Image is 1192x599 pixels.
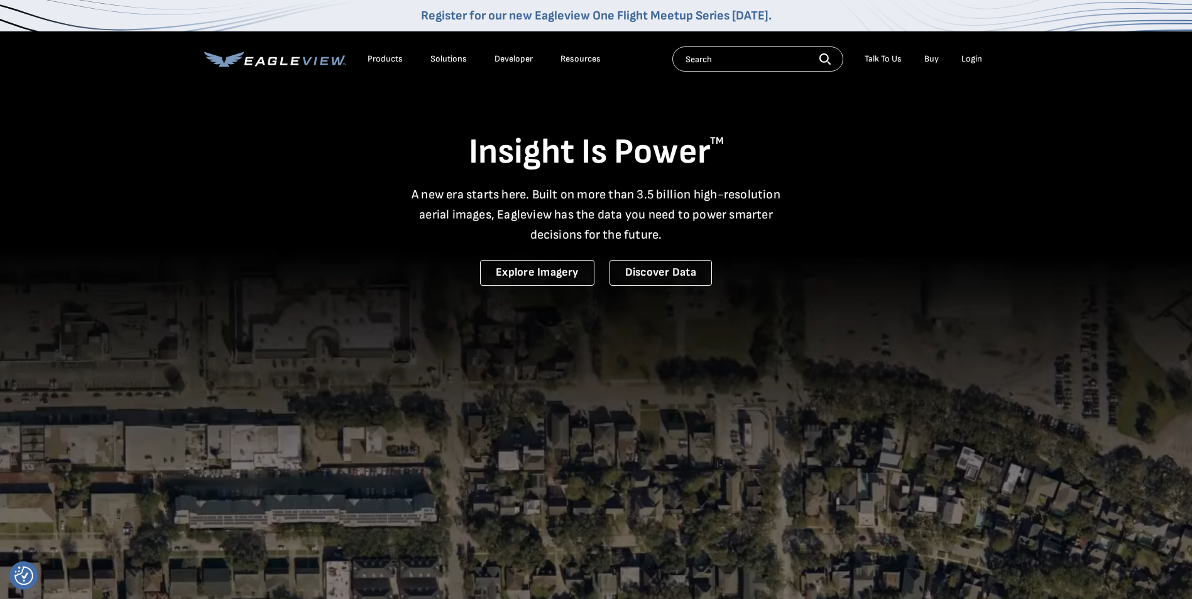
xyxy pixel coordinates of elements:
div: Login [961,53,982,65]
div: Solutions [430,53,467,65]
div: Talk To Us [865,53,902,65]
h1: Insight Is Power [204,131,988,175]
div: Resources [560,53,601,65]
sup: TM [710,135,724,147]
a: Discover Data [610,260,712,286]
img: Revisit consent button [14,566,33,585]
a: Register for our new Eagleview One Flight Meetup Series [DATE]. [421,8,772,23]
input: Search [672,46,843,72]
a: Developer [495,53,533,65]
a: Buy [924,53,939,65]
p: A new era starts here. Built on more than 3.5 billion high-resolution aerial images, Eagleview ha... [404,185,789,245]
div: Products [368,53,403,65]
a: Explore Imagery [480,260,594,286]
button: Consent Preferences [14,566,33,585]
